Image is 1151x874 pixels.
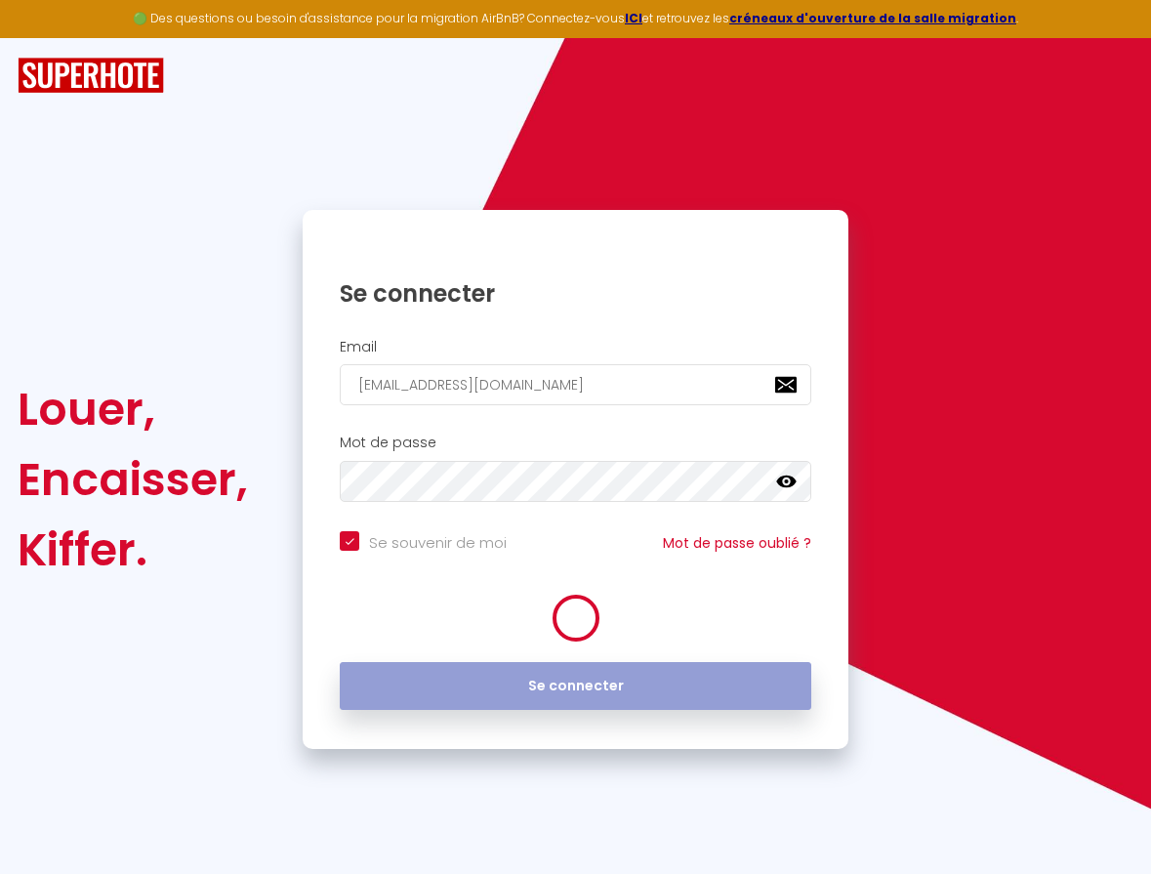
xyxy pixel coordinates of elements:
button: Se connecter [340,662,811,711]
h1: Se connecter [340,278,811,309]
div: Kiffer. [18,515,248,585]
div: Encaisser, [18,444,248,515]
div: Louer, [18,374,248,444]
h2: Email [340,339,811,355]
img: SuperHote logo [18,58,164,94]
a: Mot de passe oublié ? [663,533,811,553]
a: créneaux d'ouverture de la salle migration [729,10,1016,26]
input: Ton Email [340,364,811,405]
h2: Mot de passe [340,435,811,451]
a: ICI [625,10,642,26]
button: Ouvrir le widget de chat LiveChat [16,8,74,66]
